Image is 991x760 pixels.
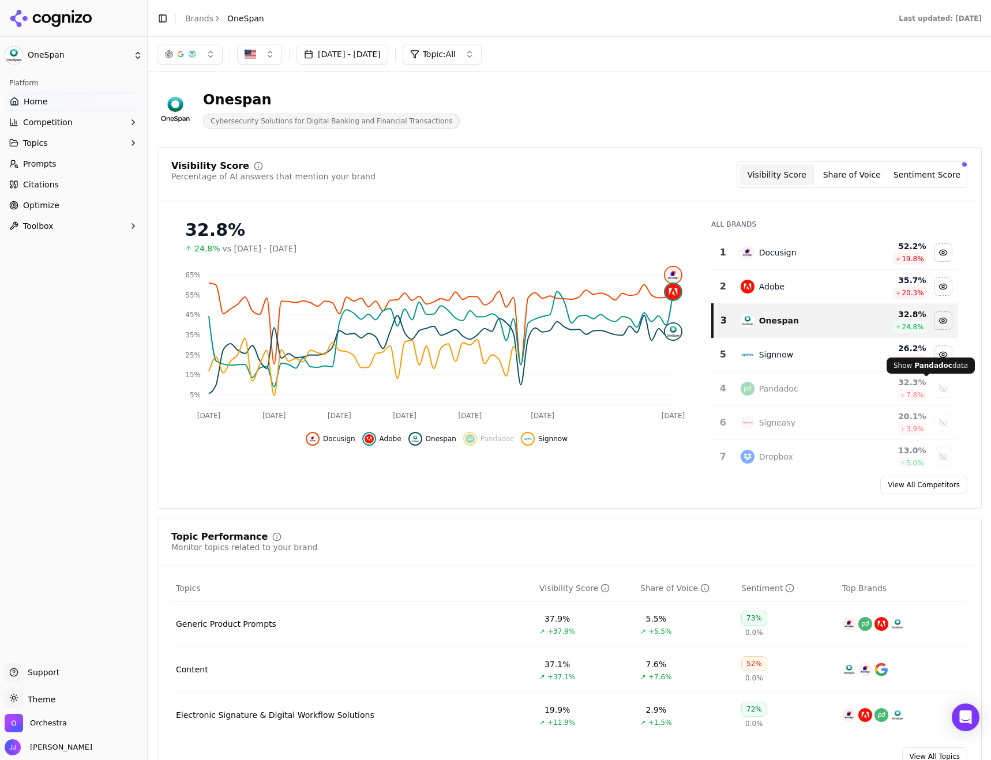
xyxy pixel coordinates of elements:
[759,451,793,462] div: Dropbox
[863,240,926,252] div: 52.2 %
[902,322,924,332] span: 24.8 %
[863,377,926,388] div: 32.3 %
[185,371,201,379] tspan: 15%
[863,343,926,354] div: 26.2 %
[741,702,767,717] div: 72%
[176,582,201,594] span: Topics
[640,627,646,636] span: ↗
[906,390,924,400] span: 7.8 %
[380,434,401,443] span: Adobe
[5,92,142,111] a: Home
[308,434,317,443] img: docusign
[934,243,952,262] button: Hide docusign data
[745,719,763,728] span: 0.0%
[185,220,688,240] div: 32.8%
[23,137,48,149] span: Topics
[842,708,856,722] img: docusign
[262,412,286,420] tspan: [DATE]
[5,196,142,215] a: Optimize
[891,617,904,631] img: onespan
[648,718,672,727] span: +1.5%
[203,114,460,129] span: Cybersecurity Solutions for Digital Banking and Financial Transactions
[306,432,355,446] button: Hide docusign data
[459,412,482,420] tspan: [DATE]
[426,434,456,443] span: Onespan
[640,672,646,682] span: ↗
[636,575,737,601] th: shareOfVoice
[408,432,456,446] button: Hide onespan data
[521,432,568,446] button: Hide signnow data
[23,695,55,704] span: Theme
[717,416,729,430] div: 6
[185,331,201,339] tspan: 35%
[741,416,754,430] img: signeasy
[745,674,763,683] span: 0.0%
[646,704,667,716] div: 2.9%
[539,627,545,636] span: ↗
[365,434,374,443] img: adobe
[741,314,754,328] img: onespan
[934,447,952,466] button: Show dropbox data
[902,356,924,366] span: 17.8 %
[648,672,672,682] span: +7.6%
[539,582,610,594] div: Visibility Score
[393,412,416,420] tspan: [DATE]
[759,349,793,360] div: Signnow
[717,450,729,464] div: 7
[185,271,201,279] tspan: 65%
[858,617,872,631] img: pandadoc
[646,613,667,624] div: 5.5%
[23,179,59,190] span: Citations
[171,171,376,182] div: Percentage of AI answers that mention your brand
[171,575,967,738] div: Data table
[899,14,982,23] div: Last updated: [DATE]
[157,91,194,128] img: OneSpan
[712,440,958,474] tr: 7dropboxDropbox13.0%5.0%Show dropbox data
[737,575,838,601] th: sentiment
[545,704,570,716] div: 19.9%
[5,175,142,194] a: Citations
[463,432,514,446] button: Show pandadoc data
[712,406,958,440] tr: 6signeasySigneasy20.1%3.9%Show signeasy data
[863,411,926,422] div: 20.1 %
[745,628,763,637] span: 0.0%
[906,424,924,434] span: 3.9 %
[894,361,968,370] p: Show data
[934,379,952,398] button: Show pandadoc data
[814,164,889,185] button: Share of Voice
[23,667,59,678] span: Support
[171,532,268,541] div: Topic Performance
[889,164,964,185] button: Sentiment Score
[874,708,888,722] img: pandadoc
[648,627,672,636] span: +5.5%
[545,659,570,670] div: 37.1%
[30,718,67,728] span: Orchestra
[547,627,575,636] span: +37.9%
[523,434,532,443] img: signnow
[423,48,456,60] span: Topic: All
[5,113,142,131] button: Competition
[934,277,952,296] button: Hide adobe data
[176,664,208,675] a: Content
[23,116,73,128] span: Competition
[740,164,814,185] button: Visibility Score
[362,432,401,446] button: Hide adobe data
[25,742,92,753] span: [PERSON_NAME]
[741,246,754,259] img: docusign
[842,582,887,594] span: Top Brands
[906,458,924,468] span: 5.0 %
[741,450,754,464] img: dropbox
[934,413,952,432] button: Show signeasy data
[24,96,47,107] span: Home
[838,575,967,601] th: Top Brands
[203,91,460,109] div: Onespan
[934,311,952,330] button: Hide onespan data
[190,391,201,399] tspan: 5%
[227,13,264,24] span: OneSpan
[171,575,535,601] th: Topics
[902,288,924,298] span: 20.3 %
[185,14,213,23] a: Brands
[245,48,256,60] img: US
[194,243,220,254] span: 24.8%
[842,617,856,631] img: docusign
